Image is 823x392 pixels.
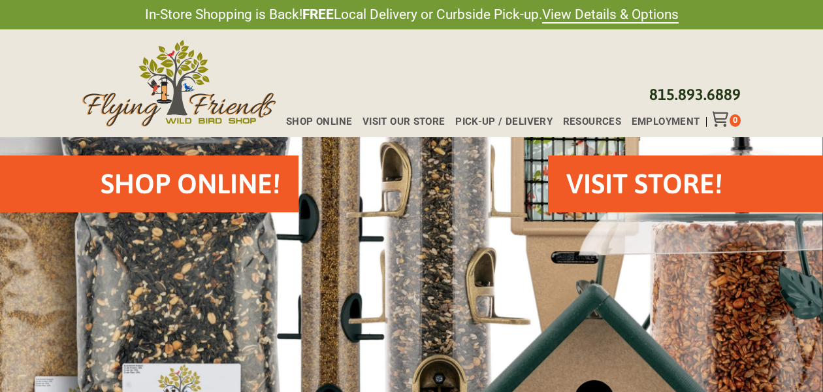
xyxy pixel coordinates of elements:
[145,5,679,24] span: In-Store Shopping is Back! Local Delivery or Curbside Pick-up.
[445,117,552,127] a: Pick-up / Delivery
[553,117,621,127] a: Resources
[276,117,352,127] a: Shop Online
[542,7,679,24] a: View Details & Options
[621,117,700,127] a: Employment
[455,117,553,127] span: Pick-up / Delivery
[363,117,445,127] span: Visit Our Store
[649,86,741,103] a: 815.893.6889
[566,165,722,203] h2: VISIT STORE!
[82,40,276,127] img: Flying Friends Wild Bird Shop Logo
[286,117,352,127] span: Shop Online
[563,117,621,127] span: Resources
[101,165,280,203] h2: Shop Online!
[632,117,700,127] span: Employment
[733,115,737,125] span: 0
[713,111,730,127] div: Toggle Off Canvas Content
[302,7,334,22] strong: FREE
[352,117,445,127] a: Visit Our Store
